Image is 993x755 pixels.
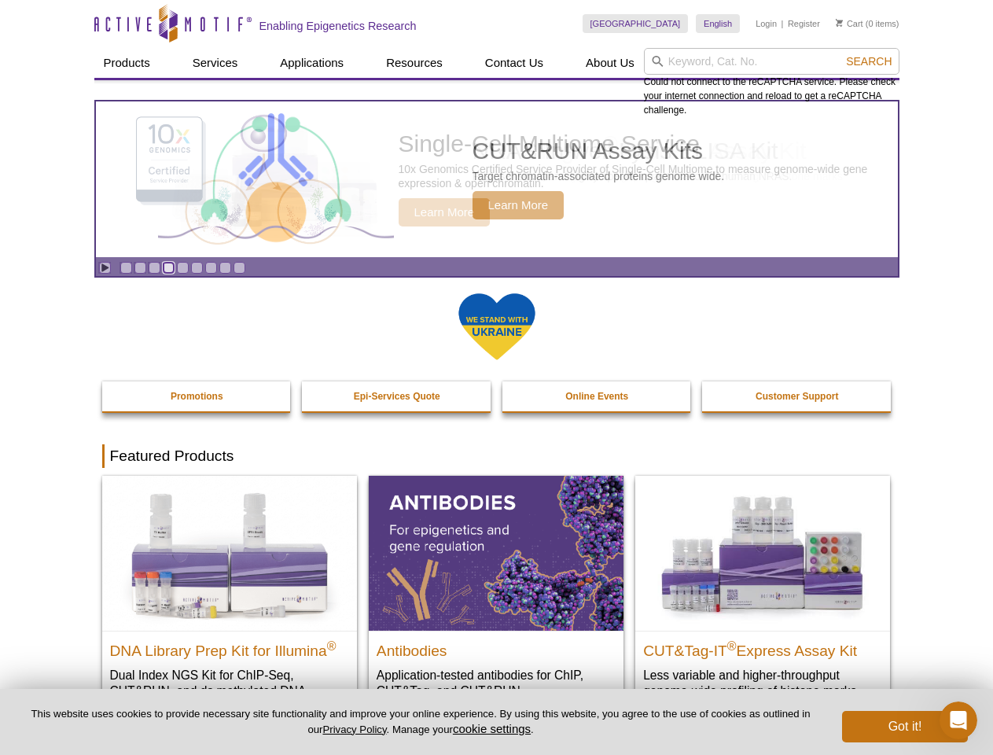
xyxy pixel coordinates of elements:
a: All Antibodies Antibodies Application-tested antibodies for ChIP, CUT&Tag, and CUT&RUN. [369,476,623,714]
img: All Antibodies [369,476,623,630]
a: DNA Library Prep Kit for Illumina DNA Library Prep Kit for Illumina® Dual Index NGS Kit for ChIP-... [102,476,357,730]
a: Online Events [502,381,693,411]
a: Toggle autoplay [99,262,111,274]
a: [GEOGRAPHIC_DATA] [583,14,689,33]
li: (0 items) [836,14,899,33]
a: Go to slide 8 [219,262,231,274]
p: Application-tested antibodies for ChIP, CUT&Tag, and CUT&RUN. [377,667,616,699]
button: cookie settings [453,722,531,735]
sup: ® [327,639,337,652]
strong: Epi-Services Quote [354,391,440,402]
a: Customer Support [702,381,892,411]
a: Privacy Policy [322,724,386,735]
h2: Featured Products [102,444,892,468]
a: English [696,14,740,33]
a: Go to slide 7 [205,262,217,274]
a: Go to slide 1 [120,262,132,274]
button: Got it! [842,711,968,742]
img: CUT&RUN Assay Kits [158,108,394,252]
h2: DNA Library Prep Kit for Illumina [110,635,349,659]
a: Go to slide 3 [149,262,160,274]
a: Cart [836,18,863,29]
sup: ® [727,639,737,652]
article: CUT&RUN Assay Kits [96,101,898,257]
h2: CUT&Tag-IT Express Assay Kit [643,635,882,659]
a: Promotions [102,381,292,411]
span: Search [846,55,892,68]
strong: Online Events [565,391,628,402]
a: Contact Us [476,48,553,78]
a: Go to slide 9 [234,262,245,274]
img: We Stand With Ukraine [458,292,536,362]
a: Applications [270,48,353,78]
p: This website uses cookies to provide necessary site functionality and improve your online experie... [25,707,816,737]
a: Products [94,48,160,78]
p: Target chromatin-associated proteins genome wide. [473,169,725,183]
a: Go to slide 5 [177,262,189,274]
button: Search [841,54,896,68]
a: Resources [377,48,452,78]
a: Services [183,48,248,78]
input: Keyword, Cat. No. [644,48,899,75]
a: CUT&Tag-IT® Express Assay Kit CUT&Tag-IT®Express Assay Kit Less variable and higher-throughput ge... [635,476,890,714]
div: Could not connect to the reCAPTCHA service. Please check your internet connection and reload to g... [644,48,899,117]
iframe: Intercom live chat [940,702,977,739]
h2: Antibodies [377,635,616,659]
a: CUT&RUN Assay Kits CUT&RUN Assay Kits Target chromatin-associated proteins genome wide. Learn More [96,101,898,257]
a: About Us [576,48,644,78]
p: Less variable and higher-throughput genome-wide profiling of histone marks​. [643,667,882,699]
a: Epi-Services Quote [302,381,492,411]
a: Go to slide 6 [191,262,203,274]
a: Go to slide 2 [134,262,146,274]
img: DNA Library Prep Kit for Illumina [102,476,357,630]
a: Register [788,18,820,29]
img: Your Cart [836,19,843,27]
strong: Customer Support [756,391,838,402]
a: Login [756,18,777,29]
li: | [782,14,784,33]
strong: Promotions [171,391,223,402]
a: Go to slide 4 [163,262,175,274]
p: Dual Index NGS Kit for ChIP-Seq, CUT&RUN, and ds methylated DNA assays. [110,667,349,715]
h2: CUT&RUN Assay Kits [473,139,725,163]
h2: Enabling Epigenetics Research [259,19,417,33]
span: Learn More [473,191,565,219]
img: CUT&Tag-IT® Express Assay Kit [635,476,890,630]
